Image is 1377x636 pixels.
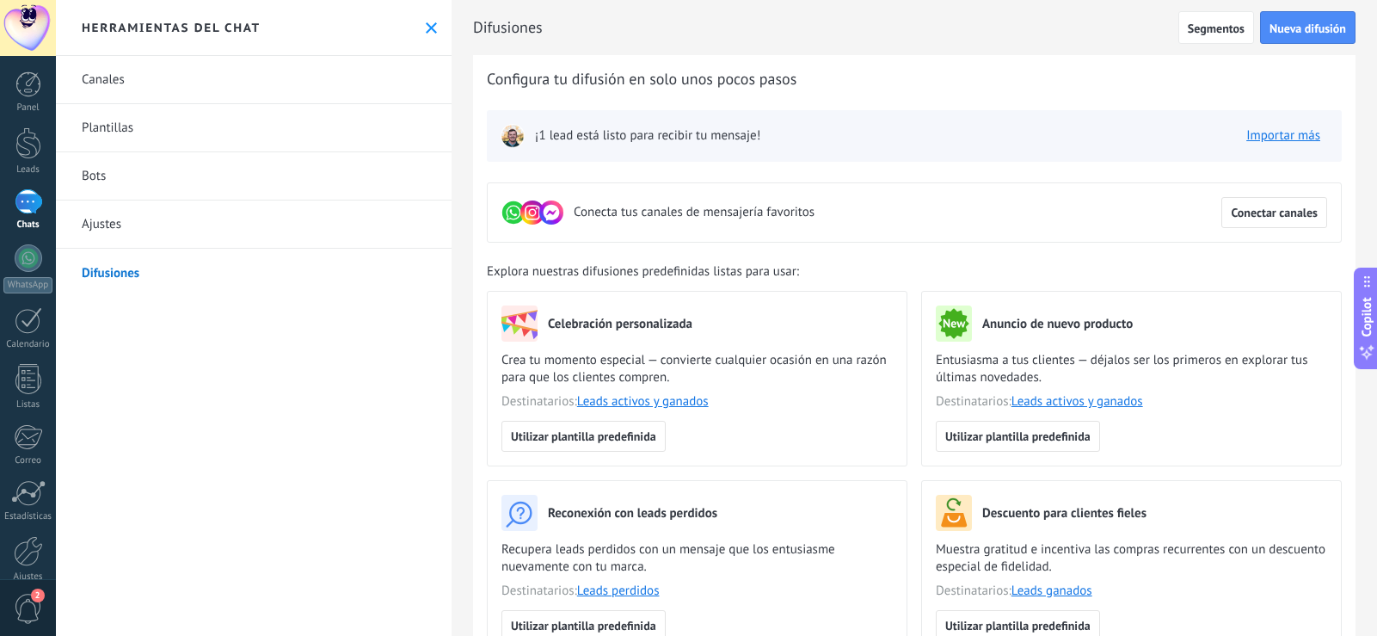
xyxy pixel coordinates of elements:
[982,505,1146,522] h3: Descuento para clientes fieles
[511,430,656,442] span: Utilizar plantilla predefinida
[535,127,760,145] span: ¡1 lead está listo para recibir tu mensaje!
[56,56,452,104] a: Canales
[487,263,799,281] span: Explora nuestras difusiones predefinidas listas para usar:
[501,421,666,452] button: Utilizar plantilla predefinida
[577,393,709,410] a: Leads activos y ganados
[1231,207,1318,219] span: Conectar canales
[1011,393,1143,410] a: Leads activos y ganados
[577,583,660,599] a: Leads perdidos
[56,152,452,201] a: Bots
[3,455,53,466] div: Correo
[501,541,893,576] span: Recupera leads perdidos con un mensaje que los entusiasme nuevamente con tu marca.
[501,393,893,411] span: Destinatarios:
[31,589,45,602] span: 2
[3,511,53,522] div: Estadísticas
[473,10,1178,45] h2: Difusiones
[982,316,1133,332] h3: Anuncio de nuevo producto
[56,249,452,297] a: Difusiones
[936,421,1100,452] button: Utilizar plantilla predefinida
[574,204,815,221] span: Conecta tus canales de mensajería favoritos
[3,571,53,583] div: Ajustes
[3,164,53,176] div: Leads
[1269,22,1346,34] span: Nueva difusión
[1221,197,1327,228] button: Conectar canales
[936,352,1327,386] span: Entusiasma a tus clientes — déjalos ser los primeros en explorar tus últimas novedades.
[1011,583,1092,599] a: Leads ganados
[1178,11,1254,44] button: Segmentos
[1188,22,1245,34] span: Segmentos
[936,393,1327,411] span: Destinatarios:
[501,352,893,386] span: Crea tu momento especial — convierte cualquier ocasión en una razón para que los clientes compren.
[3,399,53,411] div: Listas
[1239,123,1328,149] button: Importar más
[501,124,525,148] img: leadIcon
[511,620,656,632] span: Utilizar plantilla predefinida
[548,316,692,332] h3: Celebración personalizada
[945,620,1091,632] span: Utilizar plantilla predefinida
[3,102,53,114] div: Panel
[945,430,1091,442] span: Utilizar plantilla predefinida
[82,20,261,35] h2: Herramientas del chat
[548,505,717,522] h3: Reconexión con leads perdidos
[56,104,452,152] a: Plantillas
[3,339,53,350] div: Calendario
[936,541,1327,576] span: Muestra gratitud e incentiva las compras recurrentes con un descuento especial de fidelidad.
[3,219,53,231] div: Chats
[3,277,52,293] div: WhatsApp
[56,201,452,249] a: Ajustes
[1260,11,1355,44] button: Nueva difusión
[501,583,893,600] span: Destinatarios:
[936,583,1327,600] span: Destinatarios:
[1246,127,1320,144] a: Importar más
[1358,297,1375,337] span: Copilot
[487,69,796,90] span: Configura tu difusión en solo unos pocos pasos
